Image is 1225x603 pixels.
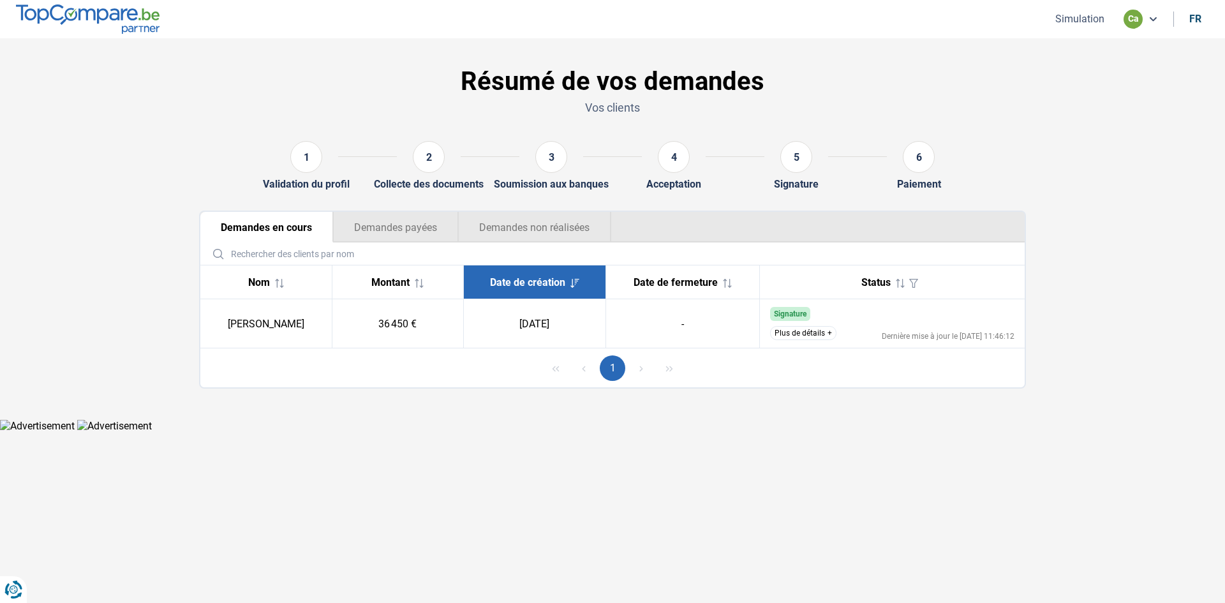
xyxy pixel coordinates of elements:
h1: Résumé de vos demandes [199,66,1026,97]
td: - [605,299,759,348]
td: [DATE] [463,299,605,348]
span: Nom [248,276,270,288]
span: Signature [774,309,806,318]
div: Acceptation [646,178,701,190]
button: Previous Page [571,355,597,381]
div: 4 [658,141,690,173]
button: Next Page [628,355,654,381]
button: Last Page [657,355,682,381]
button: Plus de détails [770,326,836,340]
div: Signature [774,178,819,190]
div: ca [1124,10,1143,29]
td: [PERSON_NAME] [200,299,332,348]
button: Demandes en cours [200,212,333,242]
img: Advertisement [77,420,152,432]
input: Rechercher des clients par nom [205,242,1020,265]
div: 3 [535,141,567,173]
div: 2 [413,141,445,173]
button: Demandes non réalisées [458,212,611,242]
span: Date de fermeture [634,276,718,288]
div: 5 [780,141,812,173]
p: Vos clients [199,100,1026,115]
button: Demandes payées [333,212,458,242]
div: Paiement [897,178,941,190]
button: Simulation [1051,12,1108,26]
span: Montant [371,276,410,288]
div: Collecte des documents [374,178,484,190]
div: Dernière mise à jour le [DATE] 11:46:12 [882,332,1014,340]
img: TopCompare.be [16,4,160,33]
div: 6 [903,141,935,173]
div: Soumission aux banques [494,178,609,190]
button: Page 1 [600,355,625,381]
div: Validation du profil [263,178,350,190]
button: First Page [543,355,568,381]
div: 1 [290,141,322,173]
span: Date de création [490,276,565,288]
span: Status [861,276,891,288]
td: 36 450 € [332,299,463,348]
div: fr [1189,13,1201,25]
